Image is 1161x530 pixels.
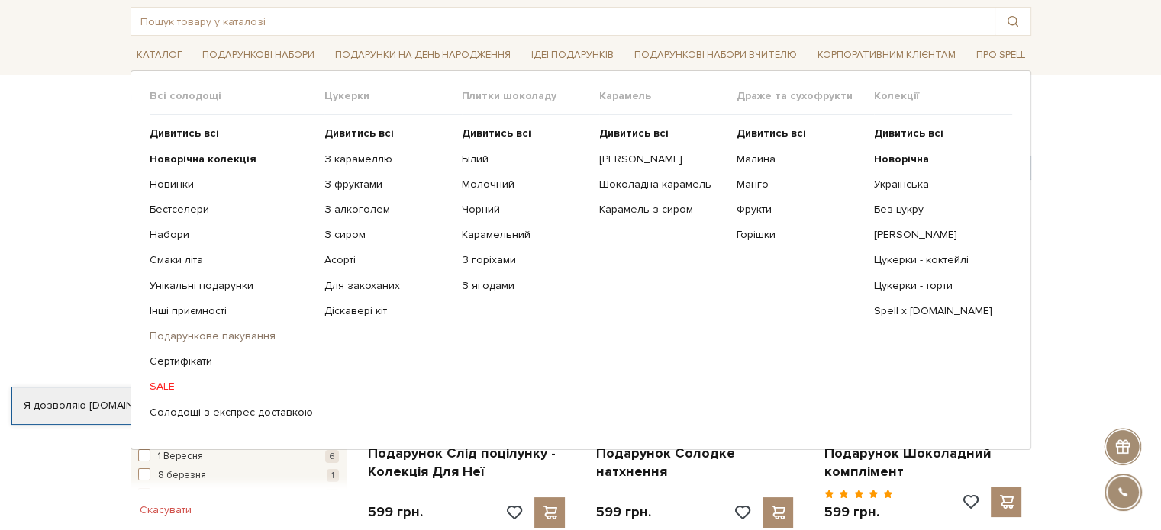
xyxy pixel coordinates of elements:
[874,253,1000,267] a: Цукерки - коктейлі
[131,498,201,522] button: Скасувати
[737,127,863,140] a: Дивитись всі
[329,43,517,67] a: Подарунки на День народження
[824,503,893,521] p: 599 грн.
[150,253,313,267] a: Смаки літа
[462,279,588,293] a: З ягодами
[462,153,588,166] a: Білий
[874,127,943,140] b: Дивитись всі
[599,178,725,191] a: Шоколадна карамель
[368,445,566,480] a: Подарунок Слід поцілунку - Колекція Для Неї
[874,228,1000,242] a: [PERSON_NAME]
[874,304,1000,318] a: Spell x [DOMAIN_NAME]
[324,153,450,166] a: З карамеллю
[150,406,313,419] a: Солодощі з експрес-доставкою
[874,89,1011,103] span: Колекції
[368,503,423,521] p: 599 грн.
[462,253,588,267] a: З горіхами
[462,228,588,242] a: Карамельний
[737,203,863,217] a: Фрукти
[196,43,321,67] a: Подарункові набори
[158,488,208,503] span: Вибачення
[150,355,313,368] a: Сертифікати
[462,178,588,191] a: Молочний
[150,153,256,165] b: Новорічна колекція
[737,228,863,242] a: Горішки
[327,469,339,482] span: 1
[150,127,219,140] b: Дивитись всі
[158,449,203,464] span: 1 Вересня
[874,153,1000,166] a: Новорічна
[737,89,874,103] span: Драже та сухофрукти
[12,399,426,413] div: Я дозволяю [DOMAIN_NAME] використовувати
[150,329,313,343] a: Подарункове пакування
[131,8,995,35] input: Пошук товару у каталозі
[874,153,929,165] b: Новорічна
[324,89,462,103] span: Цукерки
[150,228,313,242] a: Набори
[462,203,588,217] a: Чорний
[628,42,803,68] a: Подарункові набори Вчителю
[325,489,339,502] span: 9
[138,468,339,483] button: 8 березня 1
[599,203,725,217] a: Карамель з сиром
[599,127,725,140] a: Дивитись всі
[874,178,1000,191] a: Українська
[138,488,339,503] button: Вибачення 9
[131,70,1031,450] div: Каталог
[811,43,962,67] a: Корпоративним клієнтам
[150,203,313,217] a: Бестселери
[150,127,313,140] a: Дивитись всі
[599,89,737,103] span: Карамель
[995,8,1030,35] button: Пошук товару у каталозі
[324,127,450,140] a: Дивитись всі
[324,178,450,191] a: З фруктами
[737,127,806,140] b: Дивитись всі
[324,228,450,242] a: З сиром
[150,380,313,393] a: SALE
[462,127,531,140] b: Дивитись всі
[150,304,313,318] a: Інші приємності
[150,153,313,166] a: Новорічна колекція
[599,127,669,140] b: Дивитись всі
[969,43,1030,67] a: Про Spell
[324,253,450,267] a: Асорті
[525,43,620,67] a: Ідеї подарунків
[150,89,324,103] span: Всі солодощі
[324,304,450,318] a: Діскавері кіт
[737,153,863,166] a: Малина
[324,279,450,293] a: Для закоханих
[158,468,206,483] span: 8 березня
[874,203,1000,217] a: Без цукру
[131,43,189,67] a: Каталог
[874,127,1000,140] a: Дивитись всі
[324,127,394,140] b: Дивитись всі
[595,445,793,480] a: Подарунок Солодке натхнення
[595,503,650,521] p: 599 грн.
[874,279,1000,293] a: Цукерки - торти
[824,445,1021,480] a: Подарунок Шоколадний комплімент
[138,449,339,464] button: 1 Вересня 6
[462,89,599,103] span: Плитки шоколаду
[150,178,313,191] a: Новинки
[324,203,450,217] a: З алкоголем
[462,127,588,140] a: Дивитись всі
[150,279,313,293] a: Унікальні подарунки
[325,450,339,463] span: 6
[599,153,725,166] a: [PERSON_NAME]
[737,178,863,191] a: Манго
